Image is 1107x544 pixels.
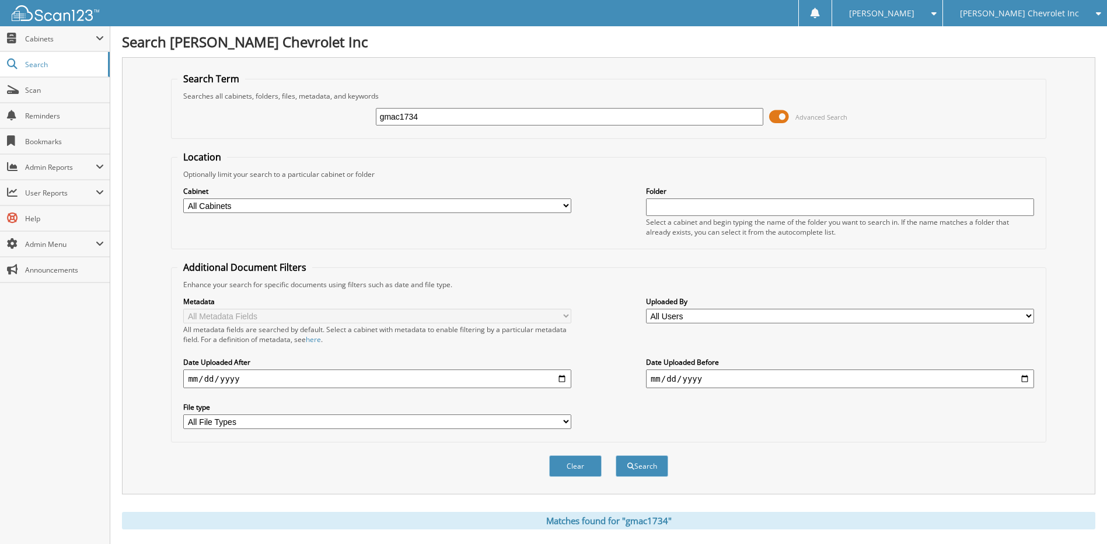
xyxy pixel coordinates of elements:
[177,280,1039,290] div: Enhance your search for specific documents using filters such as date and file type.
[183,325,571,344] div: All metadata fields are searched by default. Select a cabinet with metadata to enable filtering b...
[122,512,1095,529] div: Matches found for "gmac1734"
[183,357,571,367] label: Date Uploaded After
[960,10,1079,17] span: [PERSON_NAME] Chevrolet Inc
[12,5,99,21] img: scan123-logo-white.svg
[646,186,1034,196] label: Folder
[183,402,571,412] label: File type
[25,214,104,224] span: Help
[25,188,96,198] span: User Reports
[177,261,312,274] legend: Additional Document Filters
[183,369,571,388] input: start
[25,111,104,121] span: Reminders
[177,72,245,85] legend: Search Term
[183,186,571,196] label: Cabinet
[616,455,668,477] button: Search
[646,357,1034,367] label: Date Uploaded Before
[177,169,1039,179] div: Optionally limit your search to a particular cabinet or folder
[25,239,96,249] span: Admin Menu
[177,151,227,163] legend: Location
[183,297,571,306] label: Metadata
[122,32,1095,51] h1: Search [PERSON_NAME] Chevrolet Inc
[25,265,104,275] span: Announcements
[646,297,1034,306] label: Uploaded By
[549,455,602,477] button: Clear
[25,60,102,69] span: Search
[177,91,1039,101] div: Searches all cabinets, folders, files, metadata, and keywords
[646,369,1034,388] input: end
[306,334,321,344] a: here
[646,217,1034,237] div: Select a cabinet and begin typing the name of the folder you want to search in. If the name match...
[25,85,104,95] span: Scan
[795,113,847,121] span: Advanced Search
[25,34,96,44] span: Cabinets
[25,137,104,147] span: Bookmarks
[849,10,914,17] span: [PERSON_NAME]
[25,162,96,172] span: Admin Reports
